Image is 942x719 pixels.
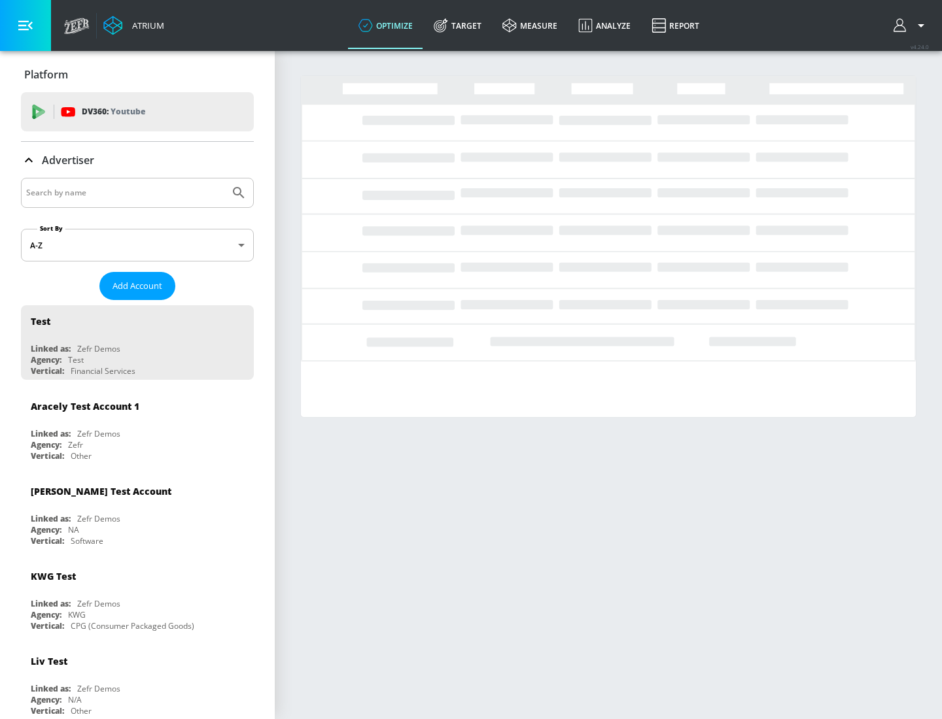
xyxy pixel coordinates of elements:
[31,524,61,535] div: Agency:
[21,475,254,550] div: [PERSON_NAME] Test AccountLinked as:Zefr DemosAgency:NAVertical:Software
[31,485,171,497] div: [PERSON_NAME] Test Account
[31,683,71,694] div: Linked as:
[71,365,135,376] div: Financial Services
[31,354,61,365] div: Agency:
[31,315,50,327] div: Test
[21,92,254,131] div: DV360: Youtube
[492,2,568,49] a: measure
[31,513,71,524] div: Linked as:
[21,390,254,465] div: Aracely Test Account 1Linked as:Zefr DemosAgency:ZefrVertical:Other
[77,598,120,609] div: Zefr Demos
[21,229,254,261] div: A-Z
[31,705,64,716] div: Vertical:
[99,272,175,300] button: Add Account
[103,16,164,35] a: Atrium
[348,2,423,49] a: optimize
[68,609,86,620] div: KWG
[111,105,145,118] p: Youtube
[68,439,83,450] div: Zefr
[127,20,164,31] div: Atrium
[71,535,103,546] div: Software
[77,683,120,694] div: Zefr Demos
[31,535,64,546] div: Vertical:
[42,153,94,167] p: Advertiser
[21,560,254,635] div: KWG TestLinked as:Zefr DemosAgency:KWGVertical:CPG (Consumer Packaged Goods)
[21,142,254,178] div: Advertiser
[31,609,61,620] div: Agency:
[31,694,61,705] div: Agency:
[911,43,929,50] span: v 4.24.0
[37,224,65,233] label: Sort By
[77,343,120,354] div: Zefr Demos
[31,598,71,609] div: Linked as:
[641,2,710,49] a: Report
[31,620,64,631] div: Vertical:
[77,513,120,524] div: Zefr Demos
[77,428,120,439] div: Zefr Demos
[31,450,64,461] div: Vertical:
[26,184,224,201] input: Search by name
[71,620,194,631] div: CPG (Consumer Packaged Goods)
[568,2,641,49] a: Analyze
[31,365,64,376] div: Vertical:
[21,56,254,93] div: Platform
[68,524,79,535] div: NA
[21,305,254,380] div: TestLinked as:Zefr DemosAgency:TestVertical:Financial Services
[31,400,139,412] div: Aracely Test Account 1
[31,570,76,582] div: KWG Test
[71,450,92,461] div: Other
[68,354,84,365] div: Test
[423,2,492,49] a: Target
[31,428,71,439] div: Linked as:
[31,343,71,354] div: Linked as:
[31,655,67,667] div: Liv Test
[68,694,82,705] div: N/A
[31,439,61,450] div: Agency:
[113,278,162,293] span: Add Account
[82,105,145,119] p: DV360:
[71,705,92,716] div: Other
[24,67,68,82] p: Platform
